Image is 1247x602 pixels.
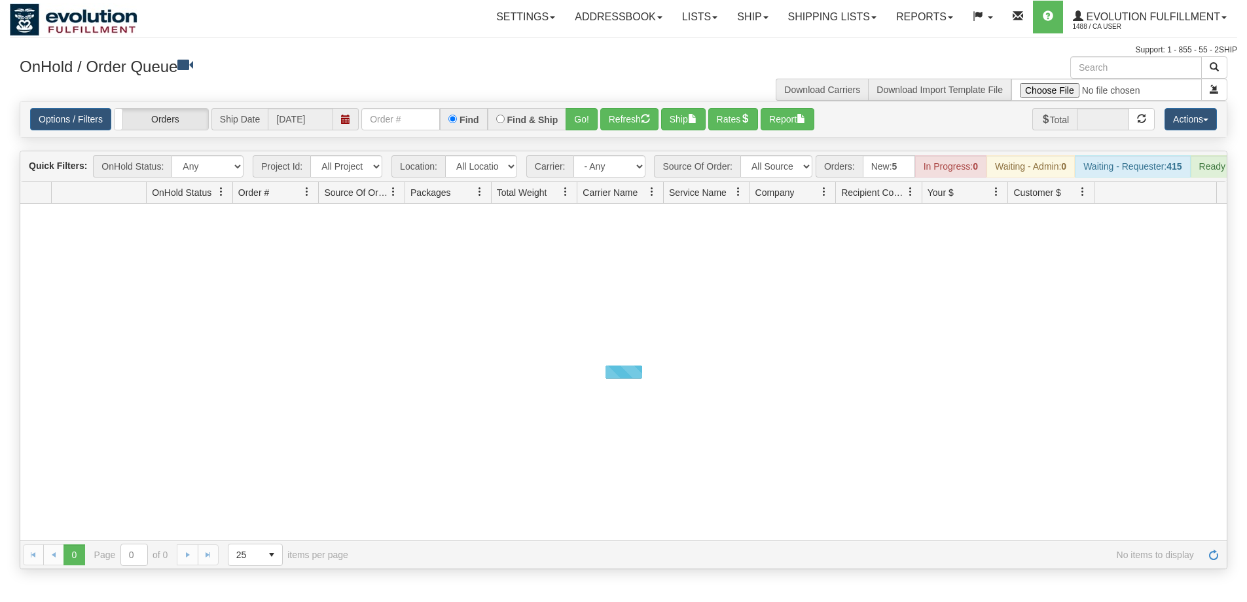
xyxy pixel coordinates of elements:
a: Service Name filter column settings [727,181,750,203]
a: Order # filter column settings [296,181,318,203]
a: Recipient Country filter column settings [899,181,922,203]
a: OnHold Status filter column settings [210,181,232,203]
button: Search [1201,56,1227,79]
div: Waiting - Requester: [1075,155,1190,178]
a: Source Of Order filter column settings [382,181,405,203]
label: Orders [115,109,208,130]
div: Support: 1 - 855 - 55 - 2SHIP [10,45,1237,56]
strong: 5 [892,161,897,172]
button: Actions [1165,108,1217,130]
strong: 0 [1061,161,1066,172]
span: Source Of Order [324,186,388,199]
a: Carrier Name filter column settings [641,181,663,203]
span: Order # [238,186,269,199]
span: Total Weight [497,186,547,199]
span: OnHold Status [152,186,211,199]
a: Evolution Fulfillment 1488 / CA User [1063,1,1237,33]
span: Orders: [816,155,863,178]
a: Packages filter column settings [469,181,491,203]
input: Order # [361,108,440,130]
strong: 0 [973,161,978,172]
button: Ship [661,108,706,130]
div: New: [863,155,915,178]
span: 25 [236,548,253,561]
img: logo1488.jpg [10,3,137,36]
span: Location: [391,155,445,178]
a: Total Weight filter column settings [554,181,577,203]
span: Page 0 [63,544,84,565]
a: Download Import Template File [877,85,1003,95]
span: Ship Date [211,108,268,130]
span: Page sizes drop down [228,544,283,566]
button: Go! [566,108,598,130]
span: items per page [228,544,348,566]
a: Shipping lists [778,1,886,33]
label: Quick Filters: [29,159,87,172]
a: Settings [486,1,565,33]
strong: 415 [1166,161,1182,172]
span: Recipient Country [841,186,905,199]
button: Refresh [600,108,659,130]
span: Your $ [928,186,954,199]
button: Rates [708,108,759,130]
span: Carrier Name [583,186,638,199]
span: 1488 / CA User [1073,20,1171,33]
a: Options / Filters [30,108,111,130]
input: Search [1070,56,1202,79]
span: Packages [410,186,450,199]
a: Reports [886,1,963,33]
input: Import [1011,79,1202,101]
span: Customer $ [1013,186,1060,199]
a: Refresh [1203,544,1224,565]
span: OnHold Status: [93,155,172,178]
a: Company filter column settings [813,181,835,203]
div: In Progress: [915,155,986,178]
span: No items to display [367,550,1194,560]
div: Waiting - Admin: [986,155,1075,178]
div: grid toolbar [20,151,1227,182]
button: Report [761,108,814,130]
a: Addressbook [565,1,672,33]
h3: OnHold / Order Queue [20,56,614,75]
span: Project Id: [253,155,310,178]
span: Service Name [669,186,727,199]
span: Company [755,186,795,199]
span: Evolution Fulfillment [1083,11,1220,22]
span: Carrier: [526,155,573,178]
label: Find [460,115,479,124]
span: Total [1032,108,1077,130]
a: Customer $ filter column settings [1072,181,1094,203]
a: Download Carriers [784,85,860,95]
span: select [261,544,282,565]
label: Find & Ship [507,115,558,124]
a: Ship [727,1,778,33]
span: Page of 0 [94,544,168,566]
span: Source Of Order: [654,155,740,178]
a: Lists [672,1,727,33]
a: Your $ filter column settings [985,181,1007,203]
